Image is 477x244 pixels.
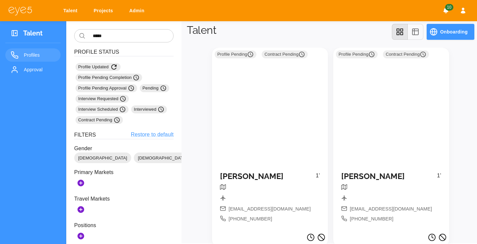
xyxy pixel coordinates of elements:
[76,74,142,82] div: Profile Pending Completion
[220,172,316,181] h5: [PERSON_NAME]
[8,6,32,16] img: eye5
[350,206,432,213] span: [EMAIL_ADDRESS][DOMAIN_NAME]
[5,63,61,76] a: Approval
[74,152,131,163] div: [DEMOGRAPHIC_DATA]
[392,24,423,40] div: view
[74,48,174,56] h6: Profile Status
[134,155,191,161] span: [DEMOGRAPHIC_DATA]
[24,66,55,74] span: Approval
[74,176,87,190] button: Add Markets
[131,105,167,113] div: Interviewed
[316,172,320,184] p: 1’
[74,195,174,203] p: Travel Markets
[74,168,174,176] p: Primary Markets
[140,84,169,92] div: Pending
[74,145,174,152] p: Gender
[76,116,123,124] div: Contract Pending
[437,172,441,184] p: 1’
[217,51,254,58] span: Profile Pending
[76,84,137,92] div: Profile Pending Approval
[74,229,87,243] button: Add Positions
[76,105,129,113] div: Interview Scheduled
[59,5,84,17] a: Talent
[386,51,426,58] span: Contract Pending
[212,48,328,231] a: Profile Pending Contract Pending [PERSON_NAME]1’[EMAIL_ADDRESS][DOMAIN_NAME][PHONE_NUMBER]
[264,51,305,58] span: Contract Pending
[78,85,134,91] span: Profile Pending Approval
[407,24,423,40] button: table
[78,74,139,81] span: Profile Pending Completion
[24,51,55,59] span: Profiles
[74,221,174,229] p: Positions
[78,106,126,113] span: Interview Scheduled
[89,5,120,17] a: Projects
[74,131,96,139] h6: Filters
[76,63,121,71] div: Profile Updated
[339,51,375,58] span: Profile Pending
[5,48,61,62] a: Profiles
[76,95,129,103] div: Interview Requested
[134,152,191,163] div: [DEMOGRAPHIC_DATA]
[74,203,87,216] button: Add Secondary Markets
[427,24,474,40] button: Onboarding
[333,48,449,231] a: Profile Pending Contract Pending [PERSON_NAME]1’[EMAIL_ADDRESS][DOMAIN_NAME][PHONE_NUMBER]
[134,106,164,113] span: Interviewed
[78,95,126,102] span: Interview Requested
[229,206,311,213] span: [EMAIL_ADDRESS][DOMAIN_NAME]
[74,155,131,161] span: [DEMOGRAPHIC_DATA]
[125,5,151,17] a: Admin
[78,63,118,71] span: Profile Updated
[392,24,408,40] button: grid
[350,215,394,223] span: [PHONE_NUMBER]
[23,29,43,39] h3: Talent
[142,85,167,91] span: Pending
[131,131,174,139] a: Restore to default
[341,172,437,181] h5: [PERSON_NAME]
[440,5,452,17] button: Notifications
[229,215,272,223] span: [PHONE_NUMBER]
[187,24,216,36] h1: Talent
[78,117,120,123] span: Contract Pending
[445,4,453,11] span: 10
